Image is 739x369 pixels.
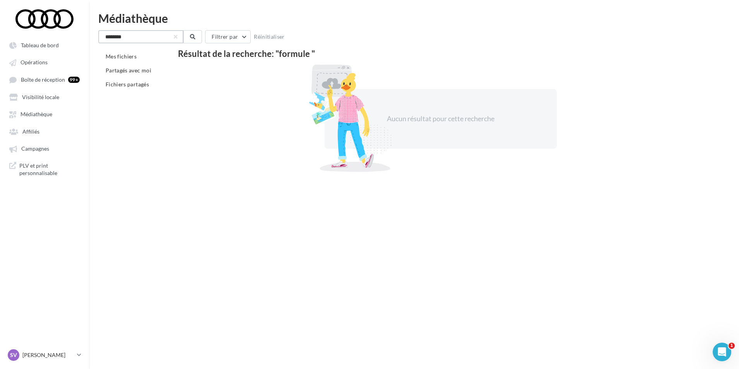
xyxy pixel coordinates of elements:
p: [PERSON_NAME] [22,351,74,359]
span: Tableau de bord [21,42,59,48]
span: Opérations [21,59,48,66]
span: Affiliés [22,128,39,135]
span: Visibilité locale [22,94,59,100]
span: Fichiers partagés [106,81,149,88]
span: Partagés avec moi [106,67,151,74]
span: PLV et print personnalisable [19,162,80,177]
div: 99+ [68,77,80,83]
a: Boîte de réception 99+ [5,72,84,87]
a: Tableau de bord [5,38,84,52]
iframe: Intercom live chat [713,343,731,361]
a: Affiliés [5,124,84,138]
button: Filtrer par [205,30,251,43]
div: Médiathèque [98,12,730,24]
a: PLV et print personnalisable [5,159,84,180]
span: Campagnes [21,146,49,152]
span: Mes fichiers [106,53,137,60]
a: Visibilité locale [5,90,84,104]
a: Opérations [5,55,84,69]
a: Campagnes [5,141,84,155]
a: Médiathèque [5,107,84,121]
button: Réinitialiser [251,32,288,41]
span: Aucun résultat pour cette recherche [387,114,494,123]
span: SV [10,351,17,359]
div: Résultat de la recherche: "formule " [178,50,703,58]
span: Boîte de réception [21,76,65,83]
a: SV [PERSON_NAME] [6,348,83,362]
span: 1 [729,343,735,349]
span: Médiathèque [21,111,52,118]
